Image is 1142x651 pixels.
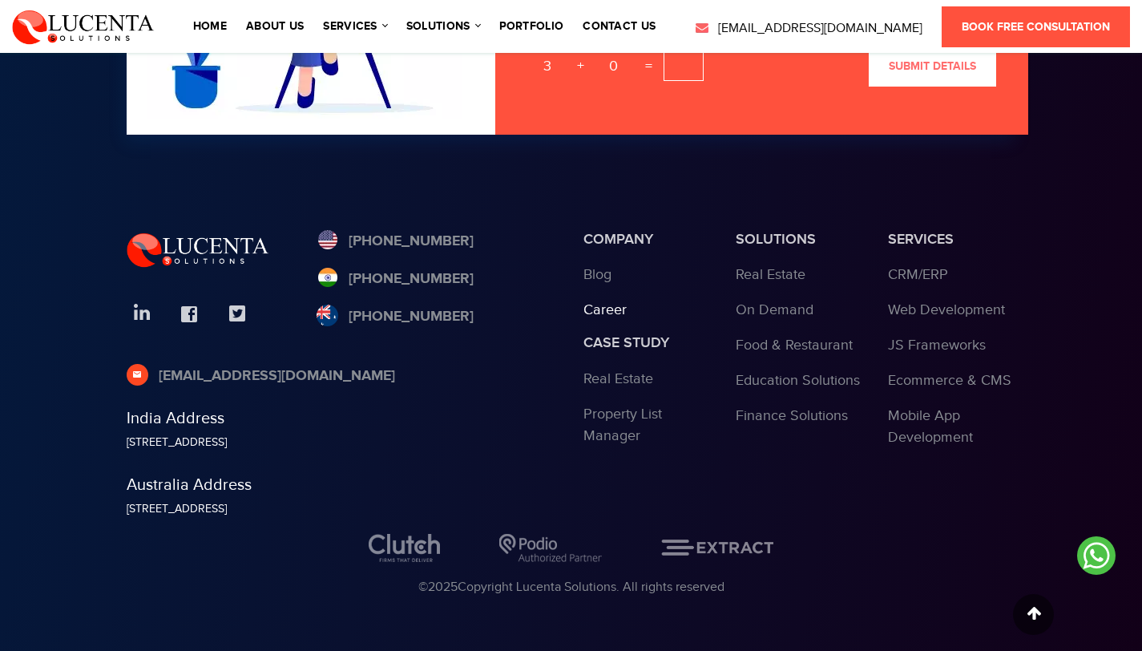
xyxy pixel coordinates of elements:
[499,534,602,562] img: Podio
[888,231,1016,249] h3: services
[888,266,948,283] a: CRM/ERP
[369,534,440,562] img: Clutch
[869,46,996,87] button: submit details
[317,231,474,253] a: [PHONE_NUMBER]
[583,370,653,387] a: Real Estate
[583,406,662,444] a: Property List Manager
[127,409,559,428] h5: India Address
[661,540,773,556] img: EXTRACT
[583,301,627,318] a: Career
[127,578,1016,597] div: © Copyright Lucenta Solutions. All rights reserved
[12,8,155,45] img: Lucenta Solutions
[246,21,304,32] a: About Us
[127,475,559,495] h5: Australia Address
[942,6,1130,47] a: Book Free Consultation
[583,266,611,283] a: Blog
[428,580,458,595] span: 2025
[406,21,480,32] a: solutions
[637,54,660,79] span: =
[736,372,860,389] a: Education Solutions
[888,337,986,354] a: JS Frameworks
[888,301,1005,318] a: Web Development
[962,20,1110,34] span: Book Free Consultation
[736,337,853,354] a: Food & Restaurant
[571,54,591,79] span: +
[127,231,269,268] img: Lucenta Solutions
[736,266,805,283] a: Real Estate
[127,435,559,451] div: [STREET_ADDRESS]
[736,231,864,249] h3: Solutions
[127,501,559,518] div: [STREET_ADDRESS]
[888,407,973,446] a: Mobile App Development
[317,306,474,328] a: [PHONE_NUMBER]
[193,21,227,32] a: Home
[583,231,712,249] h3: Company
[736,407,848,424] a: Finance Solutions
[323,21,386,32] a: services
[583,21,656,32] a: contact us
[499,21,564,32] a: portfolio
[127,366,395,387] a: [EMAIL_ADDRESS][DOMAIN_NAME]
[889,59,976,73] span: submit details
[736,301,813,318] a: On Demand
[583,334,712,352] h3: Case study
[694,19,922,38] a: [EMAIL_ADDRESS][DOMAIN_NAME]
[317,269,474,290] a: [PHONE_NUMBER]
[888,372,1011,389] a: Ecommerce & CMS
